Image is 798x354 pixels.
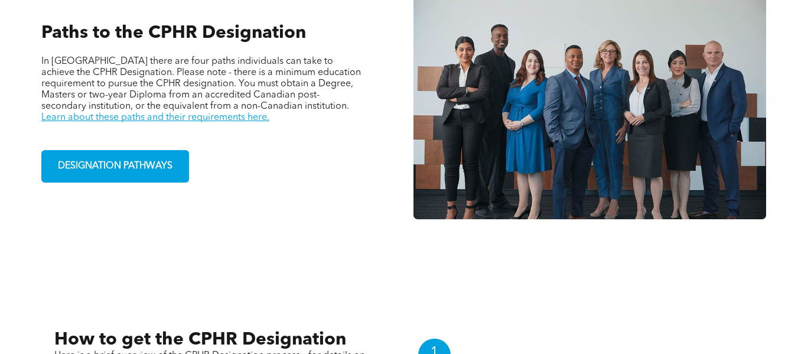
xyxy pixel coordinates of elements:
a: Learn about these paths and their requirements here. [41,113,269,122]
span: Paths to the CPHR Designation [41,24,306,42]
a: DESIGNATION PATHWAYS [41,150,189,183]
span: DESIGNATION PATHWAYS [54,155,177,178]
span: How to get the CPHR Designation [54,331,346,349]
span: In [GEOGRAPHIC_DATA] there are four paths individuals can take to achieve the CPHR Designation. P... [41,57,361,111]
